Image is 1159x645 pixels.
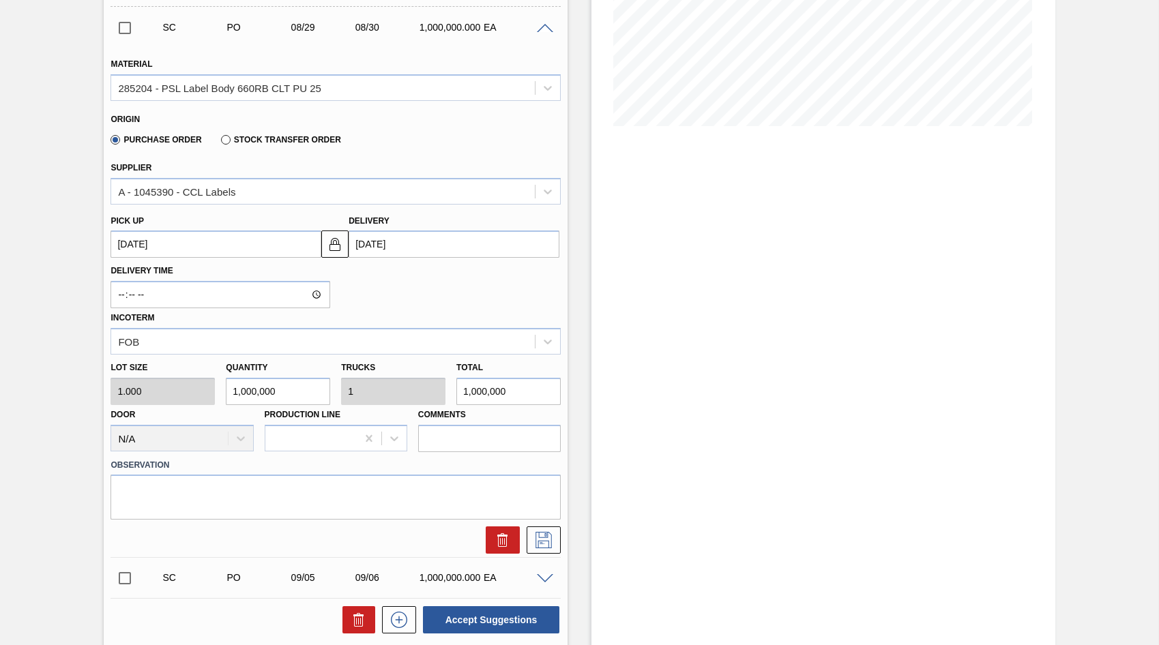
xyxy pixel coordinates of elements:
[265,410,340,419] label: Production Line
[159,572,230,583] div: Suggestion Created
[111,59,152,69] label: Material
[418,405,561,425] label: Comments
[352,572,423,583] div: 09/06/2025
[349,216,390,226] label: Delivery
[479,526,520,554] div: Delete Suggestion
[520,526,561,554] div: Save Suggestion
[226,363,267,372] label: Quantity
[327,236,343,252] img: locked
[288,22,359,33] div: 08/29/2025
[288,572,359,583] div: 09/05/2025
[321,230,349,258] button: locked
[221,135,341,145] label: Stock Transfer Order
[416,22,487,33] div: 1,000,000.000
[416,605,561,635] div: Accept Suggestions
[118,82,321,93] div: 285204 - PSL Label Body 660RB CLT PU 25
[111,115,140,124] label: Origin
[111,358,215,378] label: Lot size
[352,22,423,33] div: 08/30/2025
[111,313,154,322] label: Incoterm
[423,606,559,633] button: Accept Suggestions
[118,335,139,347] div: FOB
[224,572,295,583] div: Purchase order
[341,363,375,372] label: Trucks
[456,363,483,372] label: Total
[416,572,487,583] div: 1,000,000.000
[375,606,416,633] div: New suggestion
[111,216,144,226] label: Pick up
[111,135,201,145] label: Purchase Order
[111,455,561,475] label: Observation
[118,185,235,197] div: A - 1045390 - CCL Labels
[111,410,135,419] label: Door
[480,22,551,33] div: EA
[349,230,559,258] input: mm/dd/yyyy
[111,163,151,172] label: Supplier
[159,22,230,33] div: Suggestion Created
[224,22,295,33] div: Purchase order
[111,261,330,281] label: Delivery Time
[111,230,321,258] input: mm/dd/yyyy
[336,606,375,633] div: Delete Suggestions
[480,572,551,583] div: EA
